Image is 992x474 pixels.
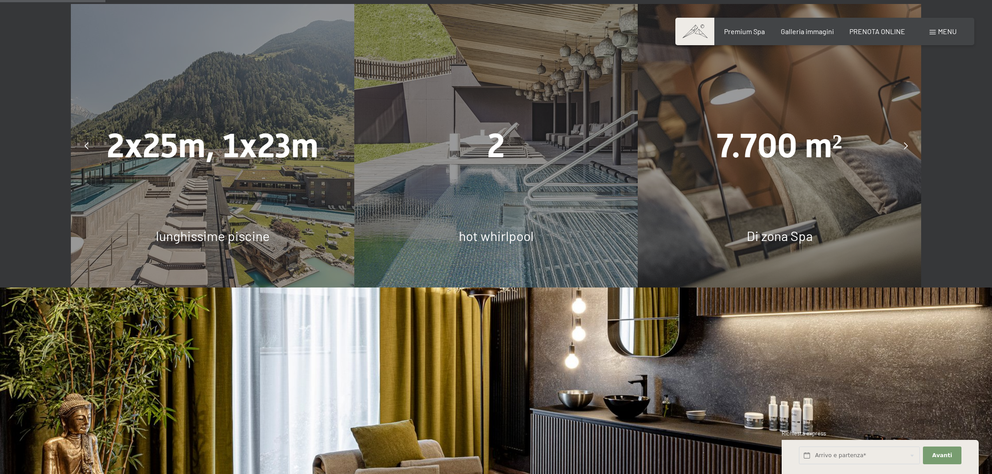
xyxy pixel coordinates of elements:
[849,27,905,35] a: PRENOTA ONLINE
[717,126,842,165] span: 7.700 m²
[747,228,813,244] span: Di zona Spa
[156,228,270,244] span: lunghissime piscine
[724,27,765,35] a: Premium Spa
[107,126,318,165] span: 2x25m, 1x23m
[932,451,952,459] span: Avanti
[459,228,534,244] span: hot whirlpool
[938,27,957,35] span: Menu
[923,447,961,465] button: Avanti
[781,27,834,35] a: Galleria immagini
[782,430,826,437] span: Richiesta express
[487,126,505,165] span: 2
